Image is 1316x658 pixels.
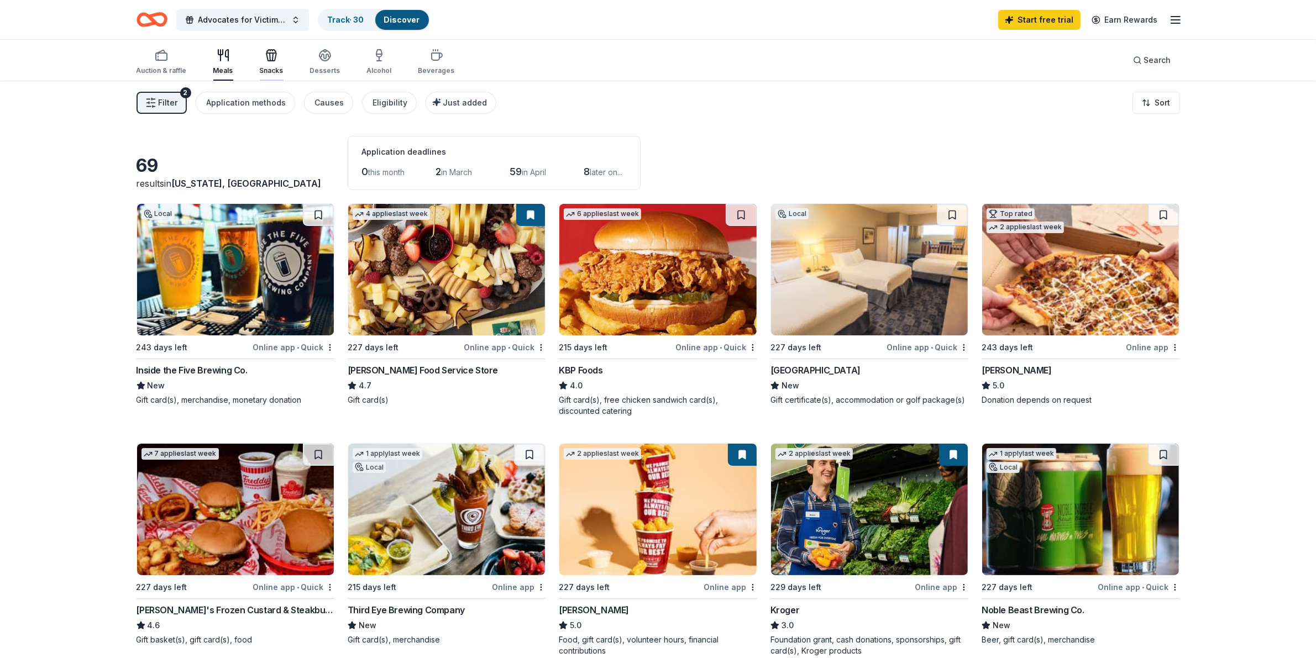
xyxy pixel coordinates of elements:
div: Online app [1126,340,1179,354]
div: 7 applies last week [141,448,219,460]
span: Filter [159,96,178,109]
div: 2 applies last week [564,448,641,460]
a: Earn Rewards [1085,10,1165,30]
div: Beer, gift card(s), merchandise [982,634,1179,645]
div: 215 days left [559,341,607,354]
button: Meals [213,44,233,81]
div: Gift basket(s), gift card(s), food [137,634,334,645]
button: Auction & raffle [137,44,187,81]
div: Donation depends on request [982,394,1179,406]
div: Meals [213,66,233,75]
div: Gift card(s), merchandise, monetary donation [137,394,334,406]
div: Online app Quick [464,340,546,354]
div: Alcohol [367,66,392,75]
div: Kroger [770,603,800,617]
div: 2 [180,87,191,98]
div: Food, gift card(s), volunteer hours, financial contributions [559,634,757,656]
span: 4.7 [359,379,371,392]
button: Eligibility [362,92,417,114]
span: 5.0 [570,619,581,632]
div: 6 applies last week [564,208,641,220]
span: [US_STATE], [GEOGRAPHIC_DATA] [172,178,322,189]
span: • [508,343,510,352]
span: Search [1144,54,1171,67]
img: Image for Kroger [771,444,968,575]
div: 227 days left [770,341,821,354]
span: Advocates for Victims and Justice Inc. Golf Outing [198,13,287,27]
span: in April [522,167,546,177]
a: Track· 30 [328,15,364,24]
div: [GEOGRAPHIC_DATA] [770,364,861,377]
span: New [359,619,376,632]
button: Track· 30Discover [318,9,430,31]
div: 4 applies last week [353,208,430,220]
div: Gift card(s), free chicken sandwich card(s), discounted catering [559,394,757,417]
img: Image for KBP Foods [559,204,756,335]
img: Image for Sheetz [559,444,756,575]
div: 227 days left [982,581,1032,594]
div: [PERSON_NAME]'s Frozen Custard & Steakburgers [137,603,334,617]
div: Online app Quick [253,340,334,354]
div: Foundation grant, cash donations, sponsorships, gift card(s), Kroger products [770,634,968,656]
div: Online app [915,580,968,594]
span: 59 [510,166,522,177]
div: Gift card(s) [348,394,546,406]
div: Beverages [418,66,455,75]
img: Image for Inside the Five Brewing Co. [137,204,334,335]
div: Snacks [260,66,284,75]
div: 243 days left [982,341,1033,354]
span: 3.0 [782,619,794,632]
span: 8 [584,166,590,177]
span: • [297,583,299,592]
div: results [137,177,334,190]
button: Just added [426,92,496,114]
div: Online app Quick [253,580,334,594]
div: 215 days left [348,581,396,594]
div: Inside the Five Brewing Co. [137,364,248,377]
button: Alcohol [367,44,392,81]
div: 1 apply last week [987,448,1056,460]
div: Application deadlines [361,145,627,159]
span: 0 [361,166,368,177]
span: Just added [443,98,487,107]
a: Image for Casey'sTop rated2 applieslast week243 days leftOnline app[PERSON_NAME]5.0Donation depen... [982,203,1179,406]
div: 2 applies last week [775,448,853,460]
div: [PERSON_NAME] [559,603,629,617]
span: 4.0 [570,379,583,392]
button: Filter2 [137,92,187,114]
div: [PERSON_NAME] Food Service Store [348,364,498,377]
img: Image for Casey's [982,204,1179,335]
a: Discover [384,15,420,24]
a: Image for Third Eye Brewing Company1 applylast weekLocal215 days leftOnline appThird Eye Brewing ... [348,443,546,645]
div: Local [775,208,809,219]
span: 5.0 [993,379,1004,392]
span: • [720,343,722,352]
div: Online app Quick [887,340,968,354]
div: Local [353,462,386,473]
div: Local [141,208,175,219]
div: Auction & raffle [137,66,187,75]
span: 2 [436,166,441,177]
button: Snacks [260,44,284,81]
div: Gift certificate(s), accommodation or golf package(s) [770,394,968,406]
div: 227 days left [559,581,610,594]
span: 4.6 [148,619,160,632]
span: • [297,343,299,352]
a: Image for Gordon Food Service Store4 applieslast week227 days leftOnline app•Quick[PERSON_NAME] F... [348,203,546,406]
a: Image for Freddy's Frozen Custard & Steakburgers7 applieslast week227 days leftOnline app•Quick[P... [137,443,334,645]
div: Online app Quick [675,340,757,354]
button: Application methods [196,92,295,114]
div: Desserts [310,66,340,75]
div: 69 [137,155,334,177]
a: Image for KBP Foods6 applieslast week215 days leftOnline app•QuickKBP Foods4.0Gift card(s), free ... [559,203,757,417]
div: Online app [704,580,757,594]
button: Search [1124,49,1180,71]
div: 227 days left [348,341,399,354]
div: 229 days left [770,581,821,594]
img: Image for Gordon Food Service Store [348,204,545,335]
a: Image for Maumee Bay Lodge & Conference CenterLocal227 days leftOnline app•Quick[GEOGRAPHIC_DATA]... [770,203,968,406]
button: Causes [304,92,353,114]
img: Image for Noble Beast Brewing Co. [982,444,1179,575]
img: Image for Third Eye Brewing Company [348,444,545,575]
div: Third Eye Brewing Company [348,603,465,617]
